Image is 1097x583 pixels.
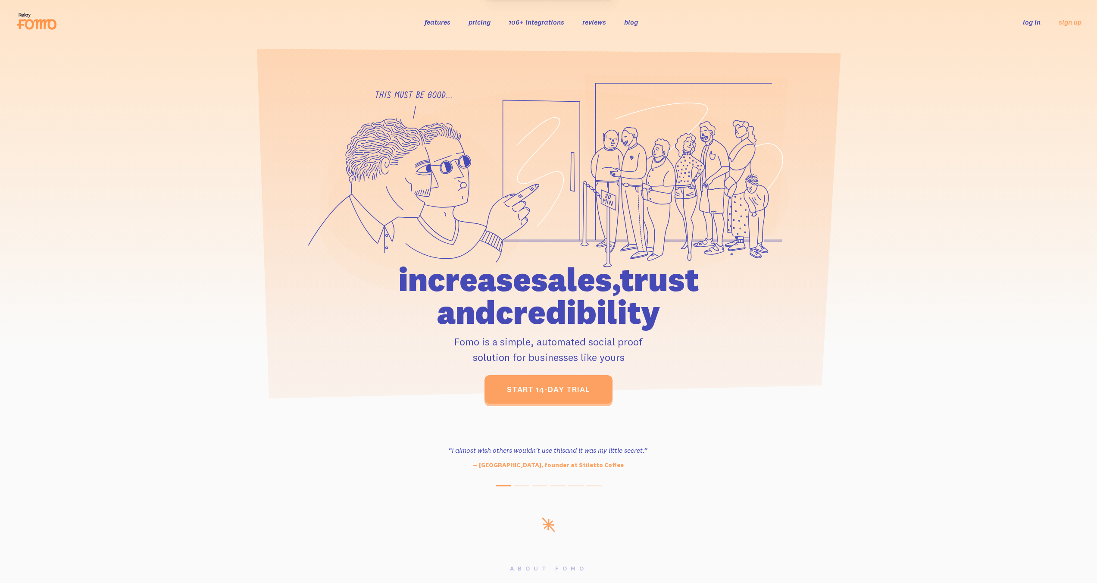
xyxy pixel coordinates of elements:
a: log in [1023,18,1041,26]
p: — [GEOGRAPHIC_DATA], founder at Stiletto Coffee [430,461,666,470]
a: 106+ integrations [509,18,564,26]
p: Fomo is a simple, automated social proof solution for businesses like yours [349,334,748,365]
a: pricing [469,18,491,26]
a: reviews [582,18,606,26]
a: features [425,18,450,26]
h3: “I almost wish others wouldn't use this and it was my little secret.” [430,445,666,455]
h6: About Fomo [278,565,819,571]
a: sign up [1059,18,1081,27]
h1: increase sales, trust and credibility [349,263,748,329]
a: blog [624,18,638,26]
a: start 14-day trial [484,375,613,404]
